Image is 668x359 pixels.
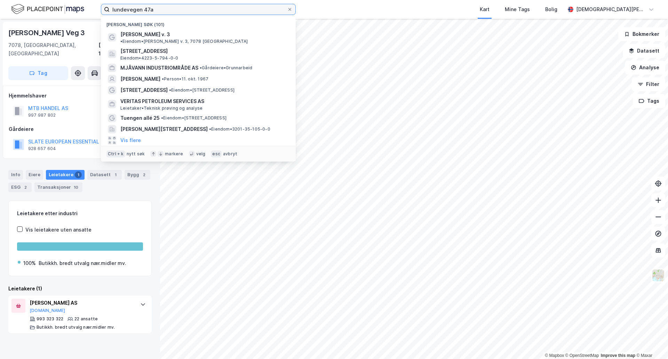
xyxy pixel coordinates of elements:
button: Analyse [625,61,665,75]
button: Vis flere [120,136,141,145]
div: Vis leietakere uten ansatte [25,226,92,234]
div: Butikkh. bredt utvalg nær.midler mv. [37,325,115,330]
span: Eiendom • [STREET_ADDRESS] [169,87,234,93]
div: 100% [23,259,36,267]
div: ESG [8,182,32,192]
div: Mine Tags [505,5,530,14]
div: 1 [75,171,82,178]
span: Eiendom • 3201-35-105-0-0 [209,126,270,132]
span: Eiendom • [STREET_ADDRESS] [161,115,226,121]
span: [PERSON_NAME] [120,75,160,83]
div: Butikkh. bredt utvalg nær.midler mv. [39,259,126,267]
img: Z [652,269,665,282]
div: [DEMOGRAPHIC_DATA][PERSON_NAME] [576,5,646,14]
span: [PERSON_NAME] v. 3 [120,30,170,39]
span: [STREET_ADDRESS] [120,47,287,55]
div: 2 [141,171,148,178]
div: Leietakere (1) [8,284,152,293]
span: • [169,87,171,93]
div: Gårdeiere [9,125,151,133]
span: Tuengen allé 25 [120,114,160,122]
span: [STREET_ADDRESS] [120,86,168,94]
div: 993 323 322 [37,316,63,322]
button: Filter [632,77,665,91]
button: Tag [8,66,68,80]
div: markere [165,151,183,157]
button: [DOMAIN_NAME] [30,308,65,313]
div: Kart [480,5,490,14]
span: • [209,126,211,132]
button: Bokmerker [618,27,665,41]
span: [PERSON_NAME][STREET_ADDRESS] [120,125,208,133]
div: 1 [112,171,119,178]
div: [PERSON_NAME] Veg 3 [8,27,86,38]
div: 997 987 802 [28,112,56,118]
div: Info [8,170,23,180]
span: • [200,65,202,70]
input: Søk på adresse, matrikkel, gårdeiere, leietakere eller personer [110,4,287,15]
div: Hjemmelshaver [9,92,151,100]
div: [PERSON_NAME] søk (101) [101,16,296,29]
a: OpenStreetMap [565,353,599,358]
span: Eiendom • [PERSON_NAME] v. 3, 7078 [GEOGRAPHIC_DATA] [120,39,248,44]
div: velg [196,151,206,157]
span: Eiendom • 4223-5-794-0-0 [120,55,178,61]
iframe: Chat Widget [633,326,668,359]
span: • [161,115,163,120]
div: Leietakere etter industri [17,209,143,218]
div: 10 [72,184,80,191]
span: Person • 11. okt. 1967 [162,76,208,82]
div: Leietakere [46,170,85,180]
div: esc [211,150,222,157]
button: Datasett [623,44,665,58]
div: Kontrollprogram for chat [633,326,668,359]
span: • [120,39,122,44]
span: Gårdeiere • Grunnarbeid [200,65,252,71]
div: Datasett [87,170,122,180]
span: VERITAS PETROLEUM SERVICES AS [120,97,287,106]
div: Bygg [125,170,150,180]
div: Bolig [545,5,557,14]
span: MJÅVANN INDUSTRIOMRÅDE AS [120,64,198,72]
img: logo.f888ab2527a4732fd821a326f86c7f29.svg [11,3,84,15]
span: Leietaker • Teknisk prøving og analyse [120,106,202,111]
div: 22 ansatte [74,316,98,322]
div: 928 657 604 [28,146,56,151]
div: Eiere [26,170,43,180]
div: 7078, [GEOGRAPHIC_DATA], [GEOGRAPHIC_DATA] [8,41,98,58]
button: Tags [633,94,665,108]
span: • [162,76,164,81]
div: [GEOGRAPHIC_DATA], 196/10 [98,41,152,58]
div: 2 [22,184,29,191]
div: avbryt [223,151,237,157]
div: nytt søk [127,151,145,157]
a: Improve this map [601,353,635,358]
div: Ctrl + k [106,150,125,157]
div: [PERSON_NAME] AS [30,299,133,307]
a: Mapbox [545,353,564,358]
div: Transaksjoner [34,182,82,192]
